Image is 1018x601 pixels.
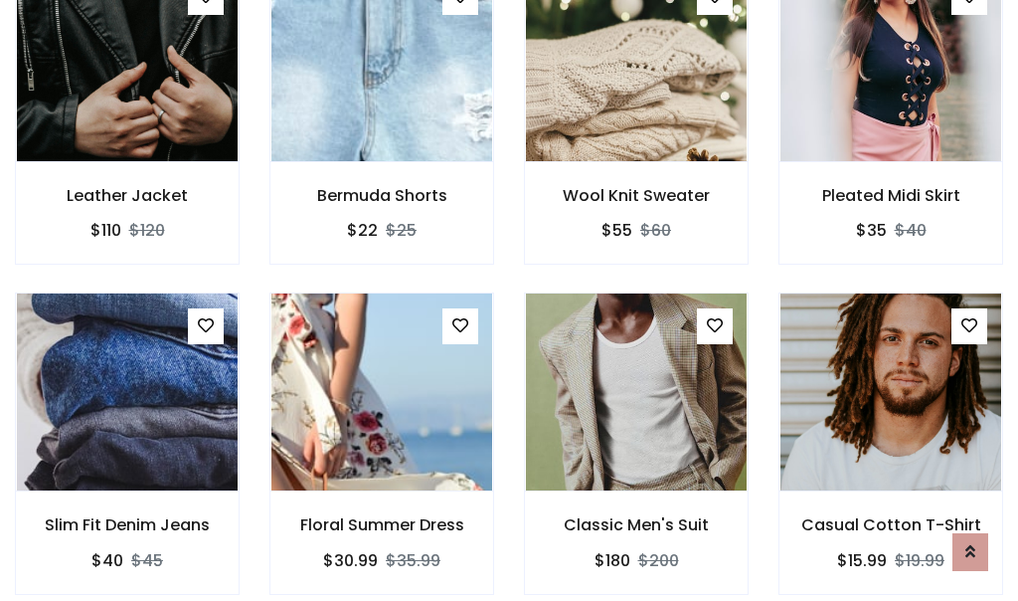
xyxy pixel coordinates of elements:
h6: $40 [91,551,123,570]
h6: Wool Knit Sweater [525,186,748,205]
h6: Leather Jacket [16,186,239,205]
h6: Slim Fit Denim Jeans [16,515,239,534]
h6: Pleated Midi Skirt [779,186,1002,205]
del: $19.99 [895,549,944,572]
del: $60 [640,219,671,242]
h6: Casual Cotton T-Shirt [779,515,1002,534]
del: $45 [131,549,163,572]
h6: Classic Men's Suit [525,515,748,534]
h6: Bermuda Shorts [270,186,493,205]
del: $200 [638,549,679,572]
del: $120 [129,219,165,242]
del: $35.99 [386,549,440,572]
h6: $35 [856,221,887,240]
del: $40 [895,219,927,242]
del: $25 [386,219,417,242]
h6: Floral Summer Dress [270,515,493,534]
h6: $55 [601,221,632,240]
h6: $22 [347,221,378,240]
h6: $110 [90,221,121,240]
h6: $30.99 [323,551,378,570]
h6: $15.99 [837,551,887,570]
h6: $180 [594,551,630,570]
